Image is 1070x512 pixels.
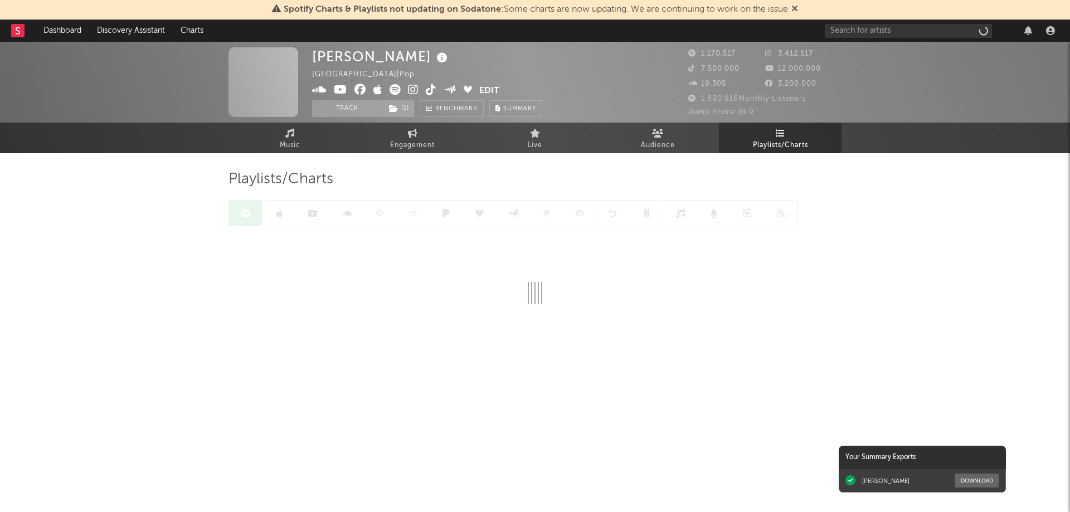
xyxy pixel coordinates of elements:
span: Live [528,139,542,152]
div: Your Summary Exports [839,446,1006,469]
span: Engagement [390,139,435,152]
span: 3.200.000 [765,80,816,87]
span: ( 1 ) [382,100,415,117]
a: Dashboard [36,19,89,42]
span: 1.170.517 [688,50,736,57]
span: Playlists/Charts [228,173,333,186]
span: Jump Score: 39.9 [688,109,754,116]
span: Playlists/Charts [753,139,808,152]
span: 1.890.916 Monthly Listeners [688,95,806,103]
span: Dismiss [791,5,798,14]
span: : Some charts are now updating. We are continuing to work on the issue [284,5,788,14]
span: 12.000.000 [765,65,821,72]
a: Live [474,123,596,153]
span: Music [280,139,300,152]
button: (1) [382,100,414,117]
a: Engagement [351,123,474,153]
div: [PERSON_NAME] [862,477,909,485]
a: Discovery Assistant [89,19,173,42]
a: Music [228,123,351,153]
div: [PERSON_NAME] [312,47,450,66]
a: Playlists/Charts [719,123,842,153]
button: Edit [479,84,499,98]
span: Summary [503,106,536,112]
a: Charts [173,19,211,42]
span: Spotify Charts & Playlists not updating on Sodatone [284,5,501,14]
span: Audience [641,139,675,152]
span: 3.412.517 [765,50,813,57]
button: Download [955,474,999,487]
a: Audience [596,123,719,153]
button: Summary [489,100,542,117]
a: Benchmark [420,100,484,117]
button: Track [312,100,382,117]
span: 7.500.000 [688,65,740,72]
div: [GEOGRAPHIC_DATA] | Pop [312,68,427,81]
input: Search for artists [825,24,992,38]
span: Benchmark [435,103,478,116]
span: 19.305 [688,80,726,87]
